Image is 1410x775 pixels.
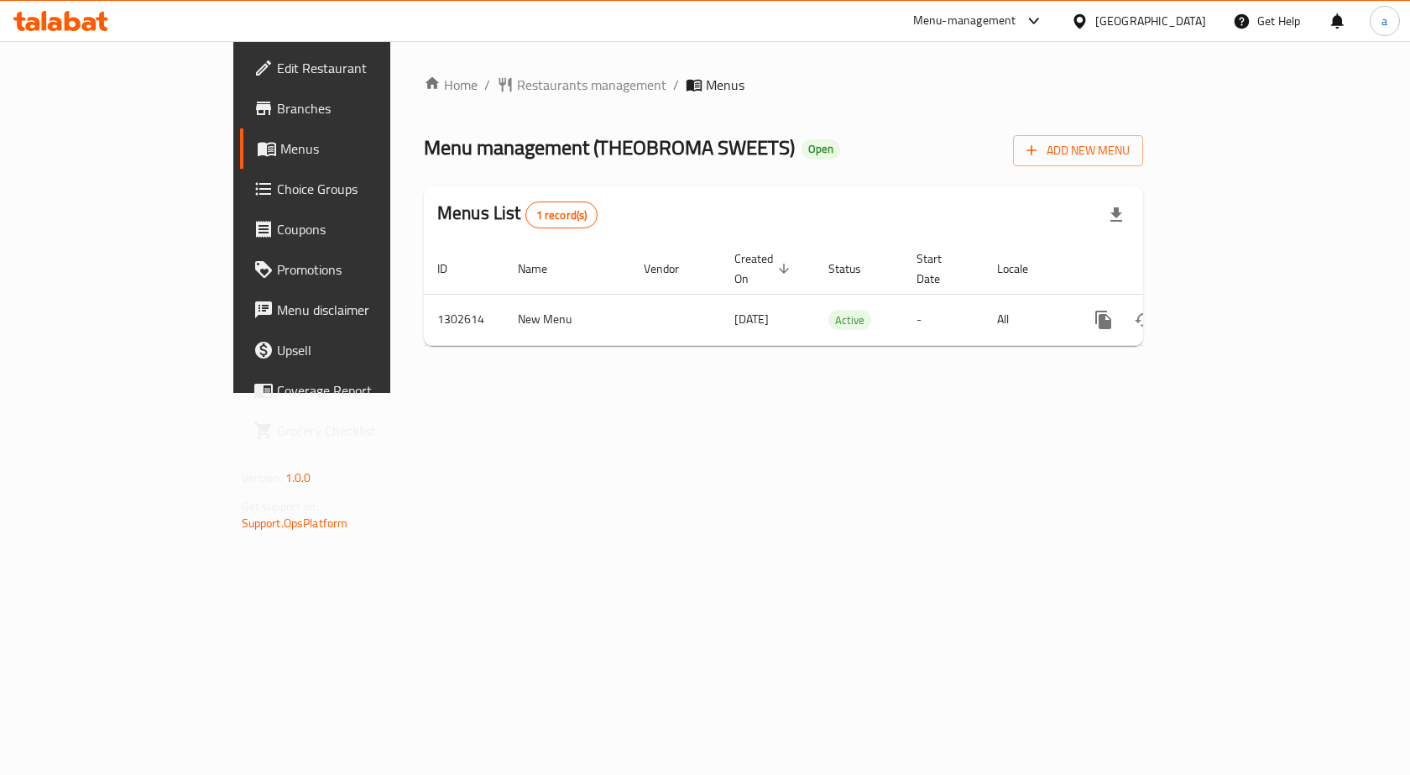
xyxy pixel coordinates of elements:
span: Version: [242,467,283,489]
span: Add New Menu [1026,140,1130,161]
a: Coverage Report [240,370,469,411]
div: Active [828,310,871,330]
div: Open [802,139,840,160]
li: / [673,75,679,95]
span: 1 record(s) [526,207,598,223]
div: Total records count [525,202,598,228]
span: Edit Restaurant [277,58,456,78]
span: 1.0.0 [285,467,311,489]
span: ID [437,259,469,279]
span: Menus [706,75,744,95]
span: Branches [277,98,456,118]
li: / [484,75,490,95]
span: Vendor [644,259,701,279]
a: Edit Restaurant [240,48,469,88]
span: Grocery Checklist [277,421,456,441]
a: Grocery Checklist [240,411,469,451]
th: Actions [1070,243,1258,295]
a: Menus [240,128,469,169]
h2: Menus List [437,201,598,228]
span: a [1381,12,1387,30]
span: Coverage Report [277,380,456,401]
span: Created On [734,249,795,289]
a: Branches [240,88,469,128]
span: Locale [997,259,1050,279]
button: more [1084,300,1124,340]
span: Start Date [916,249,963,289]
a: Restaurants management [497,75,666,95]
table: enhanced table [424,243,1258,346]
span: Coupons [277,219,456,239]
a: Coupons [240,209,469,249]
span: [DATE] [734,308,769,330]
span: Menu disclaimer [277,300,456,320]
span: Open [802,142,840,156]
span: Active [828,311,871,330]
span: Choice Groups [277,179,456,199]
div: Menu-management [913,11,1016,31]
div: Export file [1096,195,1136,235]
td: - [903,294,984,345]
nav: breadcrumb [424,75,1143,95]
span: Menu management ( THEOBROMA SWEETS ) [424,128,795,166]
span: Restaurants management [517,75,666,95]
span: Name [518,259,569,279]
a: Support.OpsPlatform [242,512,348,534]
span: Promotions [277,259,456,280]
button: Add New Menu [1013,135,1143,166]
button: Change Status [1124,300,1164,340]
span: Get support on: [242,495,319,517]
td: New Menu [504,294,630,345]
div: [GEOGRAPHIC_DATA] [1095,12,1206,30]
span: Status [828,259,883,279]
a: Choice Groups [240,169,469,209]
a: Upsell [240,330,469,370]
td: All [984,294,1070,345]
span: Upsell [277,340,456,360]
span: Menus [280,139,456,159]
a: Menu disclaimer [240,290,469,330]
a: Promotions [240,249,469,290]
